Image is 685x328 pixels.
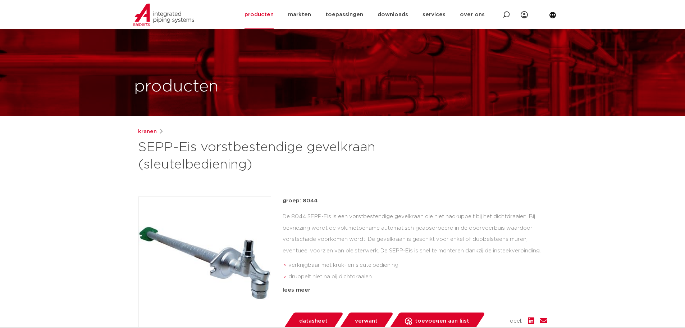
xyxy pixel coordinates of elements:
span: toevoegen aan lijst [415,315,469,327]
li: druppelt niet na bij dichtdraaien [288,271,547,283]
li: verkrijgbaar met kruk- en sleutelbediening. [288,260,547,271]
li: eenvoudige en snelle montage dankzij insteekverbinding [288,283,547,294]
div: De 8044 SEPP-Eis is een vorstbestendige gevelkraan die niet nadruppelt bij het dichtdraaien. Bij ... [283,211,547,283]
div: lees meer [283,286,547,295]
p: groep: 8044 [283,197,547,205]
span: verwant [355,315,378,327]
span: datasheet [299,315,328,327]
h1: producten [134,75,219,98]
h1: SEPP-Eis vorstbestendige gevelkraan (sleutelbediening) [138,139,408,174]
span: deel: [510,317,522,325]
a: kranen [138,127,157,136]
